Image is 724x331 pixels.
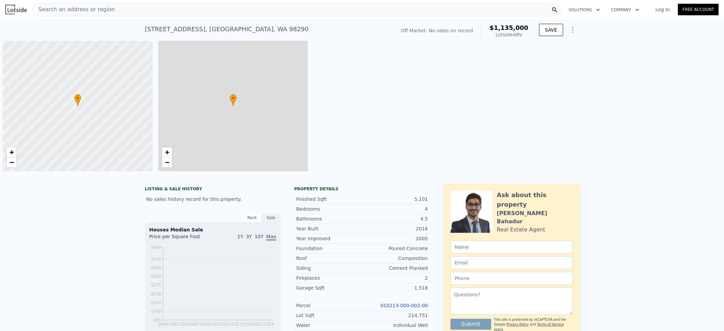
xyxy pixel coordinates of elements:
tspan: $410 [151,257,161,261]
div: Property details [294,186,430,192]
tspan: 2024 [263,322,274,327]
tspan: 2000 [157,322,168,327]
button: Show Options [566,23,579,37]
div: Foundation [296,245,362,252]
tspan: $365 [151,265,161,270]
input: Phone [450,272,573,285]
div: Lot Sqft [296,312,362,319]
button: Submit [450,319,491,330]
div: Fireplaces [296,275,362,281]
tspan: 2014 [221,322,231,327]
div: 4 [362,206,428,212]
div: 2016 [362,225,428,232]
div: [PERSON_NAME] Bahadur [497,209,573,226]
div: 2 [362,275,428,281]
a: 010213-000-002-00 [380,303,428,308]
div: Individual Well [362,322,428,329]
div: Rent [243,213,262,222]
div: Bathrooms [296,215,362,222]
div: Houses Median Sale [149,226,276,233]
tspan: 2009 [200,322,210,327]
div: 4.5 [362,215,428,222]
div: Sale [262,213,281,222]
button: Company [606,4,645,16]
div: 5,101 [362,196,428,203]
div: Finished Sqft [296,196,362,203]
div: Garage Sqft [296,284,362,291]
div: Roof [296,255,362,262]
tspan: $320 [151,274,161,279]
div: Price per Square Foot [149,233,213,244]
div: Real Estate Agent [497,226,545,234]
a: Zoom in [162,147,172,157]
span: − [10,158,14,167]
a: Free Account [678,4,719,15]
button: SAVE [539,24,563,36]
span: • [74,95,81,101]
span: • [230,95,237,101]
div: Composition [362,255,428,262]
div: LISTING & SALE HISTORY [145,186,281,193]
span: Search an address or region [33,5,115,14]
div: No sales history record for this property. [145,193,281,205]
div: Bedrooms [296,206,362,212]
a: Privacy Policy [506,323,528,326]
tspan: $95 [153,318,161,323]
div: Lotside ARV [489,31,528,38]
img: Lotside [5,5,27,14]
tspan: $469 [151,245,161,250]
div: 1,518 [362,284,428,291]
a: Log In [647,6,678,13]
tspan: $275 [151,283,161,288]
tspan: 2021 [253,322,263,327]
div: Water [296,322,362,329]
tspan: 2019 [242,322,253,327]
tspan: 2002 [168,322,179,327]
span: − [165,158,169,167]
div: • [74,94,81,106]
div: Cement Planked [362,265,428,272]
tspan: 2007 [189,322,200,327]
button: Solutions [563,4,606,16]
div: Parcel [296,302,362,309]
div: Ask about this property [497,190,573,209]
div: 214,751 [362,312,428,319]
span: + [165,148,169,156]
div: Poured Concrete [362,245,428,252]
a: Terms of Service [537,323,564,326]
span: 3Y [246,234,252,239]
tspan: $230 [151,292,161,296]
div: Off Market. No sales on record [401,27,473,34]
span: 1Y [237,234,243,239]
span: Max [266,234,276,241]
div: Year Improved [296,235,362,242]
a: Zoom in [6,147,17,157]
div: • [230,94,237,106]
input: Name [450,241,573,254]
input: Email [450,256,573,269]
tspan: 2004 [179,322,189,327]
div: 2005 [362,235,428,242]
div: Year Built [296,225,362,232]
span: 10Y [255,234,263,239]
span: + [10,148,14,156]
div: [STREET_ADDRESS] , [GEOGRAPHIC_DATA] , WA 98290 [145,24,309,34]
span: $1,135,000 [489,24,528,31]
a: Zoom out [162,157,172,168]
a: Zoom out [6,157,17,168]
tspan: $185 [151,300,161,305]
tspan: $140 [151,309,161,314]
tspan: 2012 [210,322,221,327]
tspan: 2017 [232,322,242,327]
div: Siding [296,265,362,272]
